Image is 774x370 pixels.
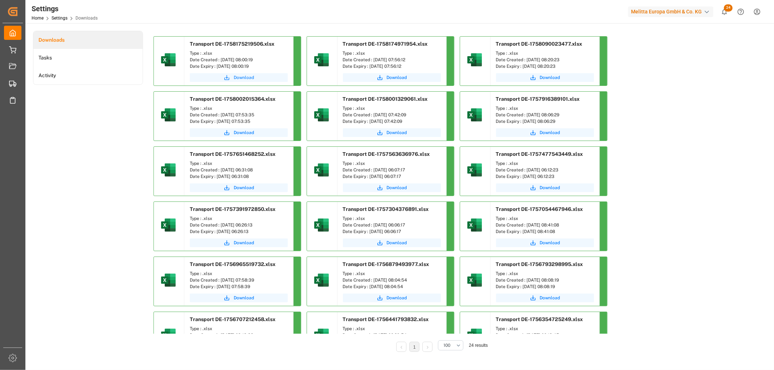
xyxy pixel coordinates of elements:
div: Date Created : [DATE] 07:58:39 [190,277,288,283]
div: Date Created : [DATE] 06:07:17 [343,167,441,173]
span: Transport DE-1756965519732.xlsx [190,261,276,267]
li: Tasks [33,49,143,67]
button: Download [343,128,441,137]
span: Transport DE-1758090023477.xlsx [496,41,582,47]
div: Type : .xlsx [190,105,288,112]
button: Download [190,73,288,82]
div: Type : .xlsx [496,270,594,277]
div: Settings [32,3,98,14]
span: Download [387,184,407,191]
img: microsoft-excel-2019--v1.png [313,51,330,68]
span: 24 [724,4,733,12]
span: Transport DE-1757916389101.xlsx [496,96,580,102]
a: Download [496,183,594,192]
div: Type : .xlsx [343,50,441,57]
a: Home [32,16,44,21]
span: Download [387,74,407,81]
div: Type : .xlsx [343,105,441,112]
div: Date Created : [DATE] 06:31:08 [190,167,288,173]
img: microsoft-excel-2019--v1.png [313,327,330,344]
div: Type : .xlsx [190,50,288,57]
div: Date Expiry : [DATE] 08:41:08 [496,228,594,235]
a: Download [496,238,594,247]
span: Transport DE-1757651468252.xlsx [190,151,276,157]
button: Download [343,294,441,302]
button: Download [496,294,594,302]
div: Date Expiry : [DATE] 08:20:23 [496,63,594,70]
span: Download [387,240,407,246]
a: Download [190,238,288,247]
div: Date Created : [DATE] 06:06:17 [343,222,441,228]
div: Type : .xlsx [190,215,288,222]
div: Date Created : [DATE] 07:53:35 [190,112,288,118]
div: Type : .xlsx [343,215,441,222]
a: Download [343,183,441,192]
div: Date Created : [DATE] 06:29:54 [343,332,441,338]
div: Date Expiry : [DATE] 06:12:23 [496,173,594,180]
img: microsoft-excel-2019--v1.png [160,327,177,344]
span: Transport DE-1757304376891.xlsx [343,206,429,212]
button: Download [190,294,288,302]
div: Date Created : [DATE] 08:41:08 [496,222,594,228]
div: Date Expiry : [DATE] 07:56:12 [343,63,441,70]
div: Type : .xlsx [496,215,594,222]
div: Date Expiry : [DATE] 06:06:17 [343,228,441,235]
button: Download [343,238,441,247]
div: Type : .xlsx [496,105,594,112]
button: show 24 new notifications [716,4,733,20]
span: Transport DE-1756707212458.xlsx [190,316,276,322]
button: Download [496,73,594,82]
span: Download [234,184,254,191]
span: Download [540,295,560,301]
span: Download [387,295,407,301]
li: 1 [409,342,419,352]
div: Date Created : [DATE] 06:12:23 [496,167,594,173]
span: Transport DE-1758175219506.xlsx [190,41,275,47]
div: Type : .xlsx [496,325,594,332]
button: Download [190,183,288,192]
div: Date Expiry : [DATE] 07:53:35 [190,118,288,125]
img: microsoft-excel-2019--v1.png [160,161,177,179]
button: open menu [438,340,463,350]
span: 24 results [469,343,488,348]
span: Download [234,295,254,301]
span: Transport DE-1756793298995.xlsx [496,261,583,267]
span: Transport DE-1757563636976.xlsx [343,151,430,157]
div: Type : .xlsx [343,270,441,277]
button: Download [190,128,288,137]
button: Melitta Europa GmbH & Co. KG [628,5,716,18]
img: microsoft-excel-2019--v1.png [313,106,330,124]
div: Type : .xlsx [496,50,594,57]
img: microsoft-excel-2019--v1.png [466,327,483,344]
div: Date Expiry : [DATE] 06:07:17 [343,173,441,180]
span: Download [540,240,560,246]
span: Transport DE-1757391972850.xlsx [190,206,276,212]
div: Date Expiry : [DATE] 07:58:39 [190,283,288,290]
a: Settings [52,16,67,21]
div: Date Created : [DATE] 07:42:09 [343,112,441,118]
div: Date Created : [DATE] 08:08:19 [496,277,594,283]
span: Transport DE-1756441793832.xlsx [343,316,429,322]
span: Download [234,240,254,246]
span: Download [540,74,560,81]
span: Transport DE-1757477543449.xlsx [496,151,583,157]
span: Download [540,184,560,191]
div: Date Created : [DATE] 06:18:45 [496,332,594,338]
div: Date Expiry : [DATE] 07:42:09 [343,118,441,125]
img: microsoft-excel-2019--v1.png [160,51,177,68]
a: Download [496,128,594,137]
div: Date Expiry : [DATE] 08:04:54 [343,283,441,290]
a: Downloads [33,31,143,49]
div: Type : .xlsx [190,160,288,167]
div: Date Expiry : [DATE] 08:08:19 [496,283,594,290]
div: Date Created : [DATE] 08:00:19 [190,57,288,63]
div: Melitta Europa GmbH & Co. KG [628,7,713,17]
